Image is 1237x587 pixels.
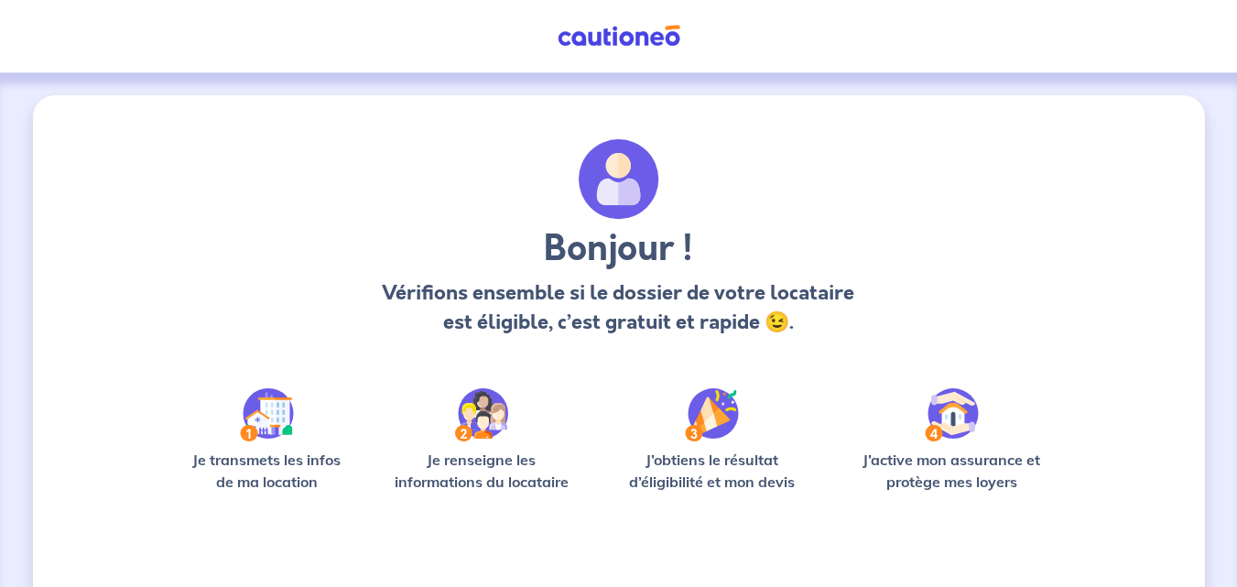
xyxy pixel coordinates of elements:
p: J’obtiens le résultat d’éligibilité et mon devis [609,449,816,493]
h3: Bonjour ! [377,227,860,271]
img: Cautioneo [550,25,688,48]
p: Vérifions ensemble si le dossier de votre locataire est éligible, c’est gratuit et rapide 😉. [377,278,860,337]
img: /static/bfff1cf634d835d9112899e6a3df1a5d/Step-4.svg [925,388,979,441]
img: archivate [579,139,659,220]
img: /static/c0a346edaed446bb123850d2d04ad552/Step-2.svg [455,388,508,441]
p: J’active mon assurance et protège mes loyers [845,449,1058,493]
img: /static/90a569abe86eec82015bcaae536bd8e6/Step-1.svg [240,388,294,441]
p: Je renseigne les informations du locataire [384,449,581,493]
img: /static/f3e743aab9439237c3e2196e4328bba9/Step-3.svg [685,388,739,441]
p: Je transmets les infos de ma location [179,449,354,493]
